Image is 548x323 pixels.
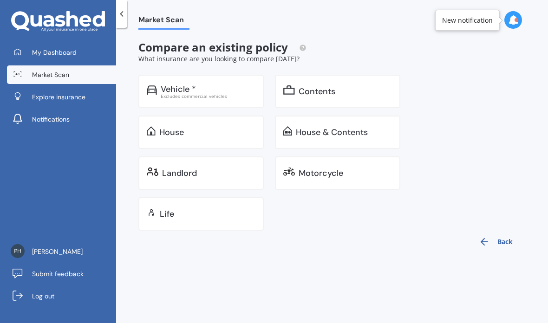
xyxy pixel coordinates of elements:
span: What insurance are you looking to compare [DATE]? [138,54,300,63]
span: Submit feedback [32,269,84,278]
a: Explore insurance [7,88,116,106]
a: Notifications [7,110,116,129]
img: content.01f40a52572271636b6f.svg [283,85,295,95]
span: Log out [32,291,54,301]
div: House & Contents [296,128,368,137]
span: Notifications [32,115,70,124]
a: [PERSON_NAME] [7,242,116,261]
div: Landlord [162,168,197,178]
span: Explore insurance [32,92,85,102]
div: Life [160,209,174,219]
a: Market Scan [7,65,116,84]
a: My Dashboard [7,43,116,62]
img: landlord.470ea2398dcb263567d0.svg [147,167,158,176]
div: New notification [442,16,493,25]
img: motorbike.c49f395e5a6966510904.svg [283,167,295,176]
img: home-and-contents.b802091223b8502ef2dd.svg [283,126,292,136]
img: car.f15378c7a67c060ca3f3.svg [147,85,157,95]
span: [PERSON_NAME] [32,247,83,256]
div: House [159,128,184,137]
span: Market Scan [32,70,69,79]
div: Vehicle * [161,84,196,94]
a: Submit feedback [7,265,116,283]
img: home.91c183c226a05b4dc763.svg [147,126,156,136]
div: Excludes commercial vehicles [161,94,255,98]
div: Contents [299,87,335,96]
div: Motorcycle [299,168,343,178]
img: 493392fb4cf4d9a317593674b2bf7e65 [11,244,25,258]
span: My Dashboard [32,48,77,57]
a: Log out [7,287,116,305]
button: Back [473,231,518,253]
span: Compare an existing policy [138,39,307,55]
img: life.f720d6a2d7cdcd3ad642.svg [147,208,156,217]
span: Market Scan [138,15,189,28]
